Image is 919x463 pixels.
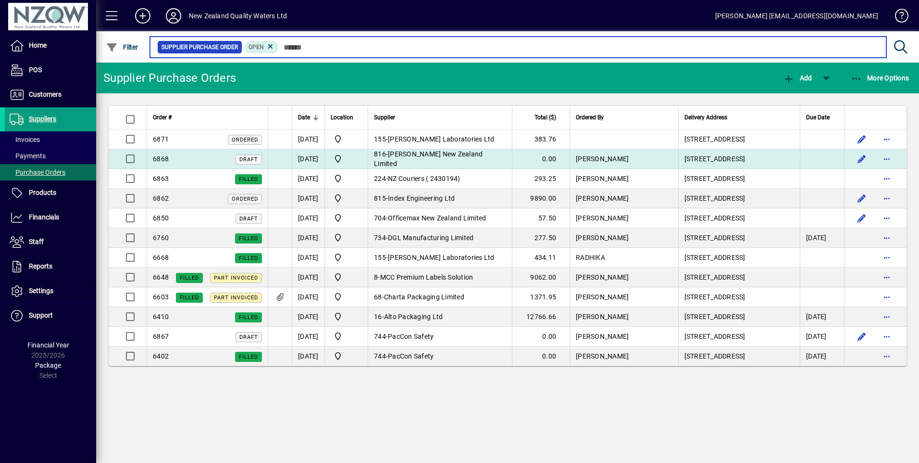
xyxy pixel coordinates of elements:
td: [DATE] [292,189,324,208]
span: Filter [106,43,138,51]
span: [PERSON_NAME] [576,313,629,321]
span: Part Invoiced [214,275,258,281]
td: [STREET_ADDRESS] [678,268,800,287]
button: Edit [854,329,869,344]
td: [DATE] [292,129,324,149]
span: Financial Year [27,341,69,349]
span: [PERSON_NAME] Laboratories Ltd [388,135,495,143]
td: [DATE] [800,327,844,347]
span: More Options [851,74,909,82]
td: - [368,208,512,228]
td: [DATE] [292,347,324,366]
span: 6871 [153,135,169,143]
span: Products [29,189,56,196]
span: NZ Couriers ( 2430194) [388,175,460,182]
button: Edit [854,191,869,206]
span: Draft [239,334,258,340]
button: More Options [848,69,912,87]
td: 0.00 [512,149,570,169]
span: Home [29,41,47,49]
span: Draft [239,156,258,163]
button: More options [879,348,894,364]
td: [STREET_ADDRESS] [678,149,800,169]
span: [PERSON_NAME] [576,194,629,202]
a: Support [5,304,96,328]
span: Domain Rd [331,252,362,263]
span: Support [29,311,53,319]
td: 0.00 [512,347,570,366]
mat-chip: Completion Status: Open [245,41,279,53]
div: Total ($) [518,112,565,123]
button: Edit [854,131,869,147]
td: [STREET_ADDRESS] [678,248,800,268]
span: PacCon Safety [388,333,434,340]
span: Customers [29,90,62,98]
span: Domain Rd [331,291,362,303]
span: [PERSON_NAME] New Zealand Limited [374,150,483,167]
span: Domain Rd [331,311,362,322]
span: RADHIKA [576,254,605,261]
td: - [368,327,512,347]
span: [PERSON_NAME] [576,333,629,340]
span: POS [29,66,42,74]
a: Knowledge Base [888,2,907,33]
td: [DATE] [292,327,324,347]
span: 6402 [153,352,169,360]
span: Settings [29,287,53,295]
td: 9890.00 [512,189,570,208]
button: Edit [854,210,869,226]
button: More options [879,191,894,206]
span: PacCon Safety [388,352,434,360]
td: [DATE] [292,228,324,248]
td: [STREET_ADDRESS] [678,129,800,149]
button: More options [879,309,894,324]
td: 9062.00 [512,268,570,287]
td: 57.50 [512,208,570,228]
button: More options [879,289,894,305]
td: [DATE] [292,208,324,228]
button: Filter [104,39,141,56]
span: 6862 [153,194,169,202]
a: Home [5,34,96,58]
span: Filled [239,354,258,360]
span: Supplier Purchase Order [161,42,238,52]
span: 6867 [153,333,169,340]
div: Supplier Purchase Orders [103,70,236,86]
span: Staff [29,238,44,245]
span: Order # [153,112,172,123]
div: Order # [153,112,262,123]
span: 744 [374,352,386,360]
a: Reports [5,255,96,279]
td: [STREET_ADDRESS] [678,327,800,347]
a: Staff [5,230,96,254]
span: 744 [374,333,386,340]
td: 0.00 [512,327,570,347]
button: Add [127,7,158,25]
td: [DATE] [800,307,844,327]
span: Domain Rd [331,173,362,184]
span: [PERSON_NAME] [576,273,629,281]
div: New Zealand Quality Waters Ltd [189,8,287,24]
a: Invoices [5,131,96,148]
button: More options [879,329,894,344]
span: Due Date [806,112,830,123]
a: Products [5,181,96,205]
span: Index Engineering Ltd [388,194,455,202]
span: 8 [374,273,378,281]
span: Total ($) [534,112,556,123]
td: [DATE] [292,169,324,189]
a: Payments [5,148,96,164]
span: Delivery Address [684,112,727,123]
span: Filled [239,255,258,261]
span: [PERSON_NAME] [576,155,629,163]
button: More options [879,151,894,167]
span: 224 [374,175,386,182]
span: Package [35,361,61,369]
span: Filled [239,235,258,242]
td: 1371.95 [512,287,570,307]
span: Alto Packaging Ltd [384,313,443,321]
a: Customers [5,83,96,107]
td: - [368,228,512,248]
span: 6760 [153,234,169,242]
td: - [368,307,512,327]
